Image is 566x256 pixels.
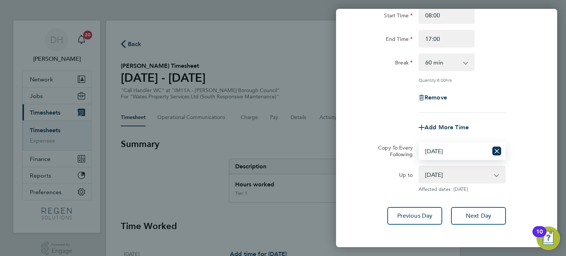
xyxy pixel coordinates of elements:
[395,59,413,68] label: Break
[437,77,446,83] span: 8.00
[424,124,469,131] span: Add More Time
[466,212,491,220] span: Next Day
[419,95,447,101] button: Remove
[536,232,543,241] div: 10
[451,207,506,225] button: Next Day
[419,6,475,24] input: E.g. 08:00
[399,172,413,180] label: Up to
[419,77,506,83] div: Quantity: hrs
[419,186,506,192] span: Affected dates: [DATE]
[372,144,413,158] label: Copy To Every Following
[492,143,501,159] button: Reset selection
[537,227,560,250] button: Open Resource Center, 10 new notifications
[387,207,442,225] button: Previous Day
[386,36,413,45] label: End Time
[424,94,447,101] span: Remove
[397,212,433,220] span: Previous Day
[419,125,469,130] button: Add More Time
[384,12,413,21] label: Start Time
[419,30,475,48] input: E.g. 18:00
